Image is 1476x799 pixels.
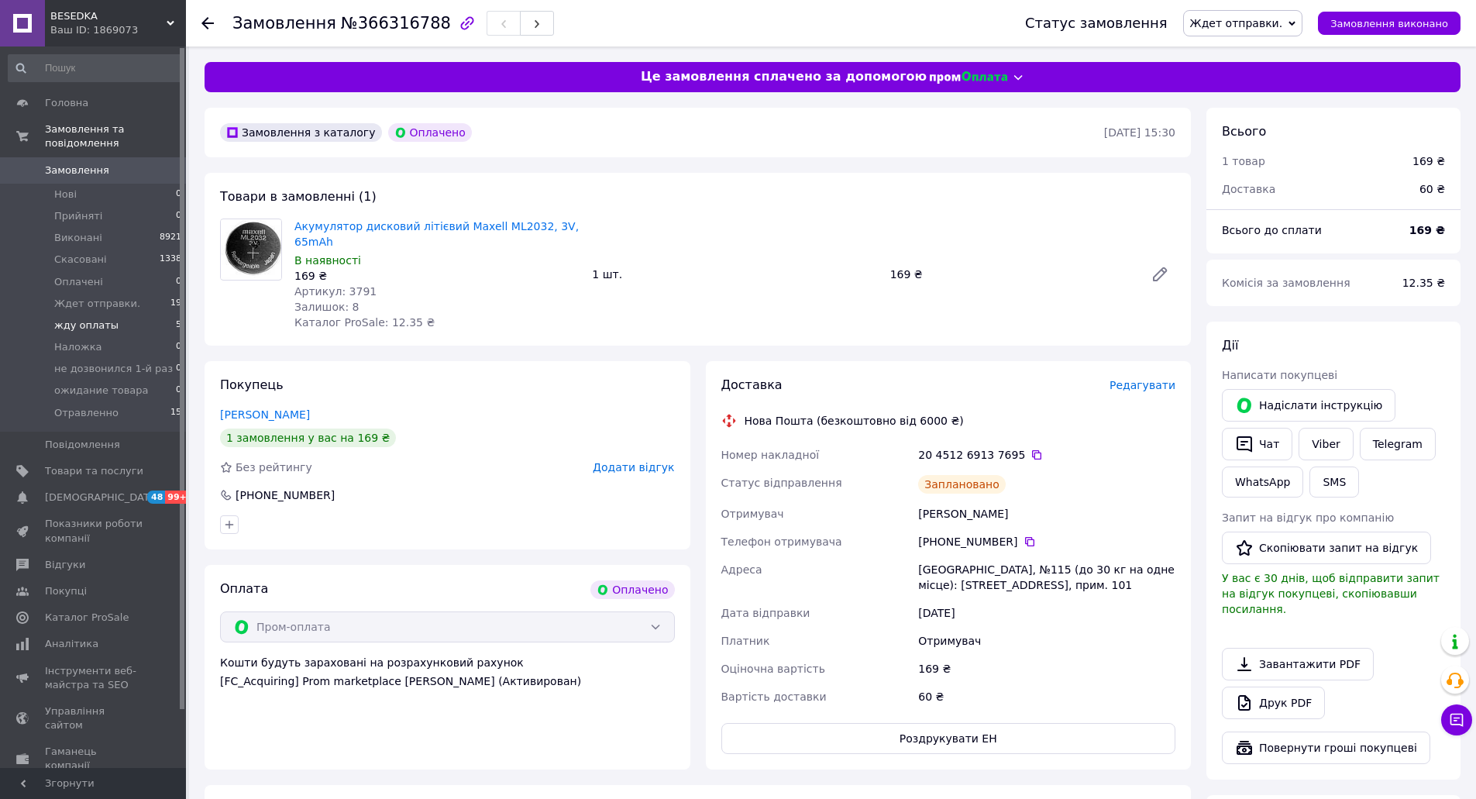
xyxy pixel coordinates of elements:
[45,584,87,598] span: Покупці
[232,14,336,33] span: Замовлення
[1104,126,1175,139] time: [DATE] 15:30
[721,723,1176,754] button: Роздрукувати ЕН
[1222,369,1337,381] span: Написати покупцеві
[236,461,312,474] span: Без рейтингу
[1222,124,1266,139] span: Всього
[1025,15,1168,31] div: Статус замовлення
[220,673,675,689] div: [FC_Acquiring] Prom marketplace [PERSON_NAME] (Активирован)
[8,54,183,82] input: Пошук
[45,745,143,773] span: Гаманець компанії
[915,627,1178,655] div: Отримувач
[54,209,102,223] span: Прийняті
[1222,572,1440,615] span: У вас є 30 днів, щоб відправити запит на відгук покупцеві, скопіювавши посилання.
[1222,428,1292,460] button: Чат
[1309,467,1359,498] button: SMS
[54,362,173,376] span: не дозвонился 1-й раз
[1402,277,1445,289] span: 12.35 ₴
[1410,172,1454,206] div: 60 ₴
[721,663,825,675] span: Оціночна вартість
[1409,224,1445,236] b: 169 ₴
[294,316,435,329] span: Каталог ProSale: 12.35 ₴
[1222,389,1395,422] button: Надіслати інструкцію
[721,377,783,392] span: Доставка
[915,556,1178,599] div: [GEOGRAPHIC_DATA], №115 (до 30 кг на одне місце): [STREET_ADDRESS], прим. 101
[45,122,186,150] span: Замовлення та повідомлення
[45,704,143,732] span: Управління сайтом
[45,558,85,572] span: Відгуки
[50,9,167,23] span: BESEDKA
[45,164,109,177] span: Замовлення
[294,254,361,267] span: В наявності
[220,377,284,392] span: Покупець
[1144,259,1175,290] a: Редагувати
[1299,428,1353,460] a: Viber
[220,189,377,204] span: Товари в замовленні (1)
[176,209,181,223] span: 0
[45,664,143,692] span: Інструменти веб-майстра та SEO
[388,123,472,142] div: Оплачено
[165,491,191,504] span: 99+
[721,477,842,489] span: Статус відправлення
[884,263,1138,285] div: 169 ₴
[915,599,1178,627] div: [DATE]
[1110,379,1175,391] span: Редагувати
[294,301,360,313] span: Залишок: 8
[220,123,382,142] div: Замовлення з каталогу
[45,438,120,452] span: Повідомлення
[45,491,160,505] span: [DEMOGRAPHIC_DATA]
[294,285,377,298] span: Артикул: 3791
[294,268,580,284] div: 169 ₴
[918,475,1006,494] div: Заплановано
[1222,732,1430,764] button: Повернути гроші покупцеві
[1190,17,1283,29] span: Ждет отправки.
[1222,155,1265,167] span: 1 товар
[918,447,1175,463] div: 20 4512 6913 7695
[54,319,119,332] span: жду оплаты
[54,253,107,267] span: Скасовані
[741,413,968,429] div: Нова Пошта (безкоштовно від 6000 ₴)
[54,188,77,201] span: Нові
[220,429,396,447] div: 1 замовлення у вас на 169 ₴
[54,275,103,289] span: Оплачені
[1318,12,1461,35] button: Замовлення виконано
[915,500,1178,528] div: [PERSON_NAME]
[294,220,579,248] a: Акумулятор дисковий літієвий Maxell ML2032, 3V, 65mAh
[721,536,842,548] span: Телефон отримувача
[641,68,927,86] span: Це замовлення сплачено за допомогою
[221,220,281,279] img: Акумулятор дисковий літієвий Maxell ML2032, 3V, 65mAh
[170,297,181,311] span: 19
[1222,224,1322,236] span: Всього до сплати
[1222,532,1431,564] button: Скопіювати запит на відгук
[721,635,770,647] span: Платник
[170,406,181,420] span: 15
[220,581,268,596] span: Оплата
[54,297,140,311] span: Ждет отправки.
[593,461,674,474] span: Додати відгук
[1222,277,1350,289] span: Комісія за замовлення
[160,253,181,267] span: 1338
[586,263,883,285] div: 1 шт.
[1222,183,1275,195] span: Доставка
[721,508,784,520] span: Отримувач
[1222,511,1394,524] span: Запит на відгук про компанію
[1222,338,1238,353] span: Дії
[176,340,181,354] span: 0
[918,534,1175,549] div: [PHONE_NUMBER]
[1222,687,1325,719] a: Друк PDF
[915,655,1178,683] div: 169 ₴
[54,231,102,245] span: Виконані
[590,580,674,599] div: Оплачено
[176,319,181,332] span: 5
[721,607,810,619] span: Дата відправки
[54,384,149,398] span: ожидание товара
[220,408,310,421] a: [PERSON_NAME]
[45,637,98,651] span: Аналітика
[160,231,181,245] span: 8921
[1222,467,1303,498] a: WhatsApp
[234,487,336,503] div: [PHONE_NUMBER]
[341,14,451,33] span: №366316788
[45,464,143,478] span: Товари та послуги
[176,384,181,398] span: 0
[1441,704,1472,735] button: Чат з покупцем
[1222,648,1374,680] a: Завантажити PDF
